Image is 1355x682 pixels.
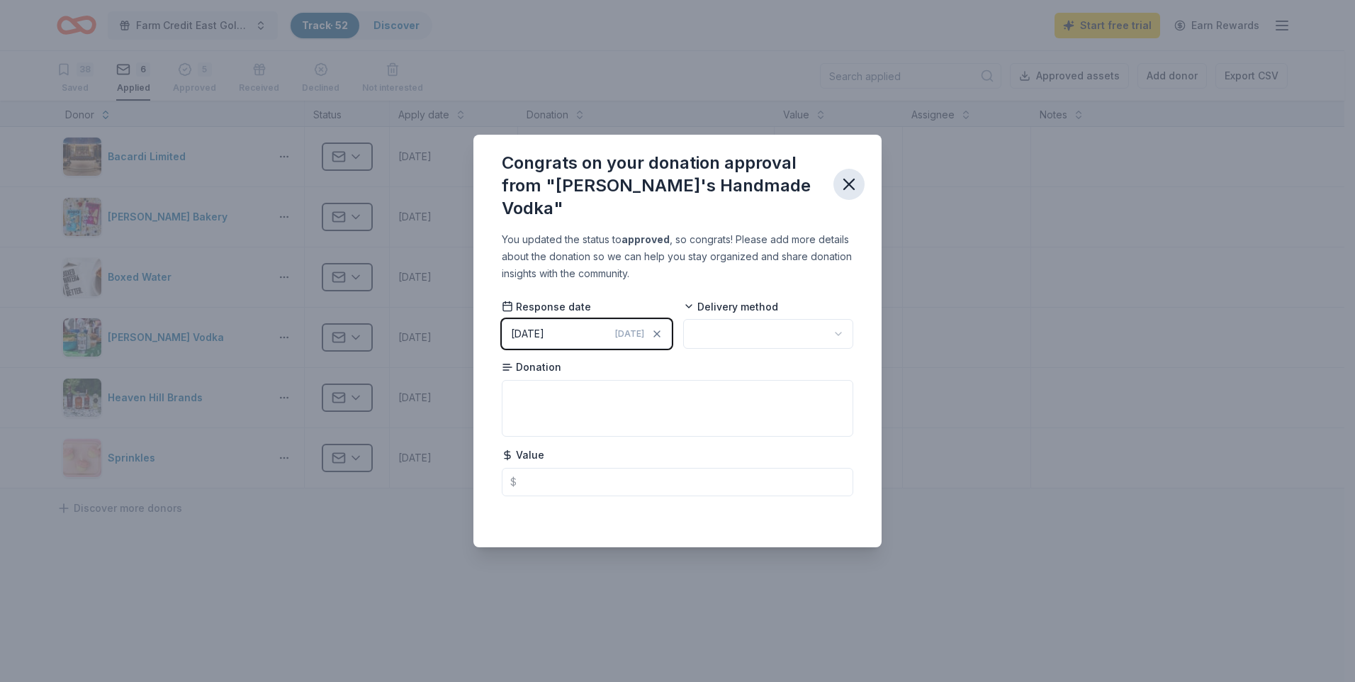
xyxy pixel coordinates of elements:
span: [DATE] [615,328,644,340]
span: Delivery method [683,300,778,314]
span: Value [502,448,544,462]
div: You updated the status to , so congrats! Please add more details about the donation so we can hel... [502,231,853,282]
div: Congrats on your donation approval from "[PERSON_NAME]'s Handmade Vodka" [502,152,822,220]
span: Response date [502,300,591,314]
div: [DATE] [511,325,544,342]
span: Donation [502,360,561,374]
button: [DATE][DATE] [502,319,672,349]
b: approved [622,233,670,245]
